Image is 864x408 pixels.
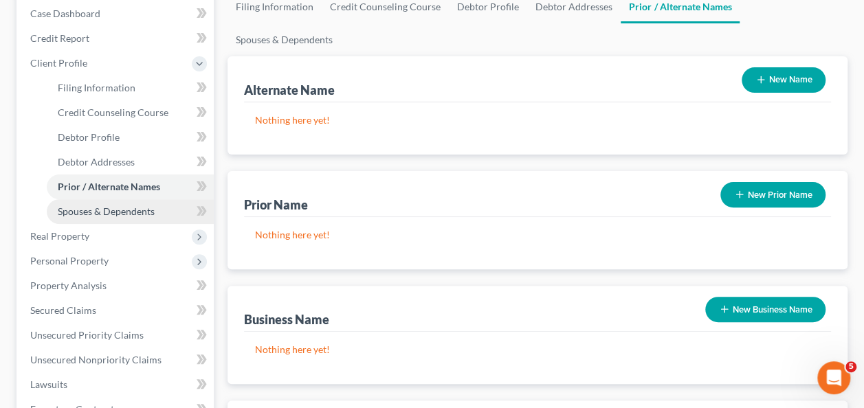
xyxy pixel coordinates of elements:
[228,23,341,56] a: Spouses & Dependents
[30,304,96,316] span: Secured Claims
[30,57,87,69] span: Client Profile
[47,174,214,199] a: Prior / Alternate Names
[30,255,109,267] span: Personal Property
[47,150,214,174] a: Debtor Addresses
[58,106,168,118] span: Credit Counseling Course
[58,156,135,168] span: Debtor Addresses
[30,378,67,390] span: Lawsuits
[255,113,820,127] p: Nothing here yet!
[30,8,100,19] span: Case Dashboard
[19,348,214,372] a: Unsecured Nonpriority Claims
[742,67,826,93] button: New Name
[19,323,214,348] a: Unsecured Priority Claims
[244,196,308,213] div: Prior Name
[244,82,335,98] div: Alternate Name
[58,205,155,217] span: Spouses & Dependents
[244,311,329,328] div: Business Name
[47,76,214,100] a: Filing Information
[19,372,214,397] a: Lawsuits
[845,361,856,372] span: 5
[705,297,826,322] button: New Business Name
[30,230,89,242] span: Real Property
[47,199,214,224] a: Spouses & Dependents
[30,354,162,365] span: Unsecured Nonpriority Claims
[58,82,135,93] span: Filing Information
[30,329,144,341] span: Unsecured Priority Claims
[30,280,107,291] span: Property Analysis
[817,361,850,394] iframe: Intercom live chat
[58,131,120,143] span: Debtor Profile
[19,1,214,26] a: Case Dashboard
[720,182,826,207] button: New Prior Name
[19,26,214,51] a: Credit Report
[19,273,214,298] a: Property Analysis
[255,228,820,242] p: Nothing here yet!
[47,125,214,150] a: Debtor Profile
[47,100,214,125] a: Credit Counseling Course
[19,298,214,323] a: Secured Claims
[58,181,160,192] span: Prior / Alternate Names
[255,343,820,356] p: Nothing here yet!
[30,32,89,44] span: Credit Report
